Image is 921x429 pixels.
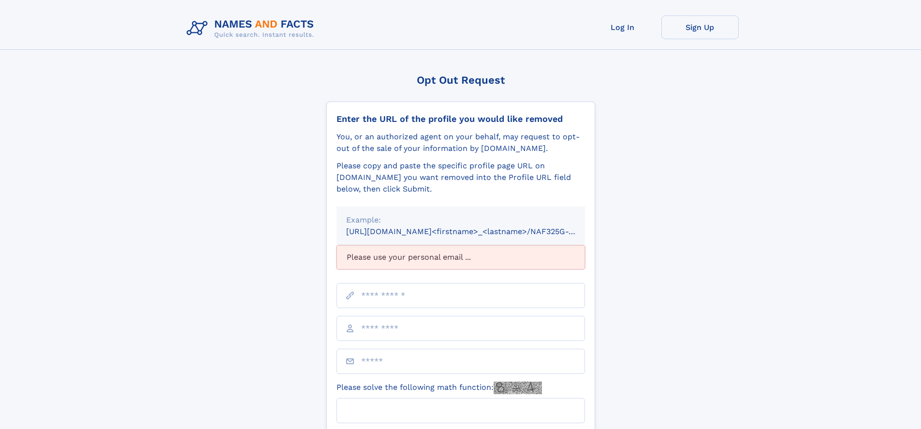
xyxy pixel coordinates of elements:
div: Please use your personal email ... [336,245,585,269]
a: Sign Up [661,15,739,39]
a: Log In [584,15,661,39]
div: Please copy and paste the specific profile page URL on [DOMAIN_NAME] you want removed into the Pr... [336,160,585,195]
div: Example: [346,214,575,226]
small: [URL][DOMAIN_NAME]<firstname>_<lastname>/NAF325G-xxxxxxxx [346,227,603,236]
div: You, or an authorized agent on your behalf, may request to opt-out of the sale of your informatio... [336,131,585,154]
img: Logo Names and Facts [183,15,322,42]
div: Opt Out Request [326,74,595,86]
label: Please solve the following math function: [336,382,542,394]
div: Enter the URL of the profile you would like removed [336,114,585,124]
